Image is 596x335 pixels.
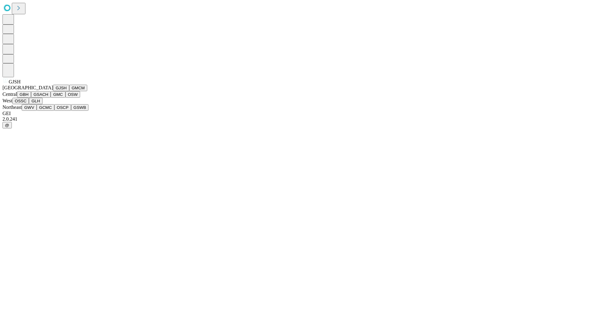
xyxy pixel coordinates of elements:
div: GEI [2,111,594,116]
button: @ [2,122,12,128]
span: [GEOGRAPHIC_DATA] [2,85,53,90]
button: GLH [29,98,42,104]
span: @ [5,123,9,127]
button: GCMC [37,104,54,111]
button: GSACH [31,91,51,98]
button: OSCP [54,104,71,111]
button: OSSC [12,98,29,104]
span: Central [2,92,17,97]
button: GMC [51,91,65,98]
button: GJSH [53,85,69,91]
button: GSWB [71,104,89,111]
button: GBH [17,91,31,98]
span: West [2,98,12,103]
span: GJSH [9,79,20,84]
button: OSW [65,91,80,98]
div: 2.0.241 [2,116,594,122]
span: Northeast [2,105,22,110]
button: GWV [22,104,37,111]
button: GMCM [69,85,87,91]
